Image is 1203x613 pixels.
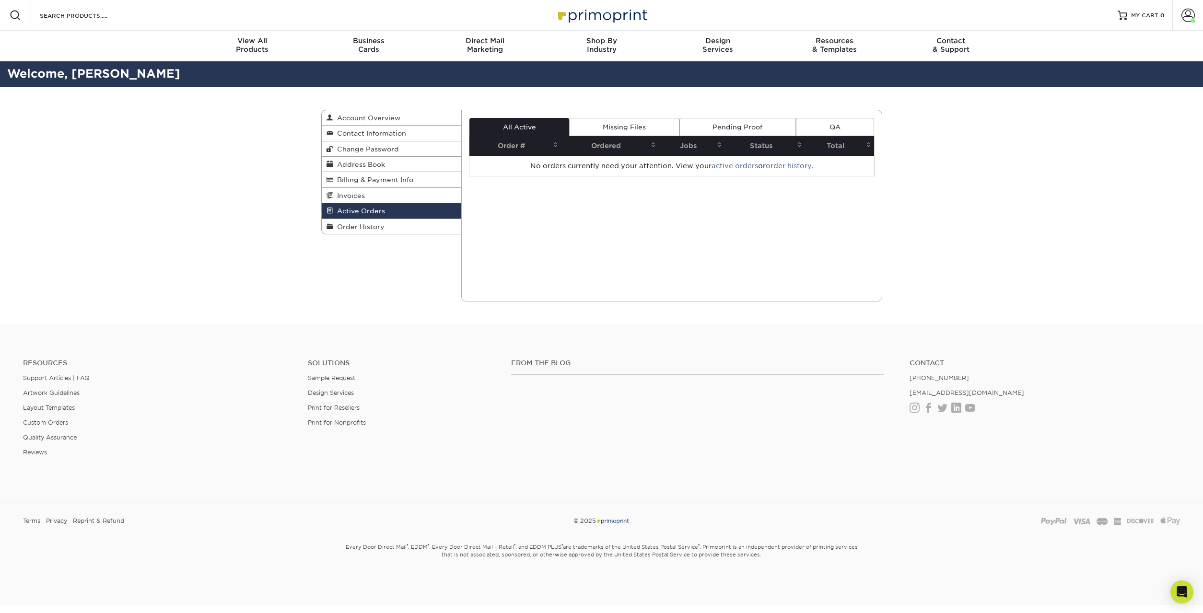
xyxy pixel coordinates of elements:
[776,36,893,54] div: & Templates
[893,36,1009,45] span: Contact
[333,114,400,122] span: Account Overview
[660,36,776,54] div: Services
[333,145,399,153] span: Change Password
[23,419,68,426] a: Custom Orders
[308,374,355,382] a: Sample Request
[322,219,462,234] a: Order History
[406,514,796,528] div: © 2025
[333,192,365,199] span: Invoices
[322,110,462,126] a: Account Overview
[308,359,497,367] h4: Solutions
[322,126,462,141] a: Contact Information
[659,136,725,156] th: Jobs
[766,162,811,170] a: order history
[805,136,874,156] th: Total
[308,389,354,396] a: Design Services
[23,449,47,456] a: Reviews
[596,517,630,524] img: Primoprint
[660,31,776,61] a: DesignServices
[333,207,385,215] span: Active Orders
[1160,12,1165,19] span: 0
[514,543,515,548] sup: ®
[561,543,563,548] sup: ®
[23,374,90,382] a: Support Articles | FAQ
[561,136,659,156] th: Ordered
[469,136,561,156] th: Order #
[194,36,311,45] span: View All
[194,31,311,61] a: View AllProducts
[554,5,650,25] img: Primoprint
[910,374,969,382] a: [PHONE_NUMBER]
[333,129,406,137] span: Contact Information
[310,36,427,45] span: Business
[333,176,413,184] span: Billing & Payment Info
[469,118,569,136] a: All Active
[428,543,429,548] sup: ®
[194,36,311,54] div: Products
[322,188,462,203] a: Invoices
[679,118,796,136] a: Pending Proof
[698,543,700,548] sup: ®
[333,223,385,231] span: Order History
[310,31,427,61] a: BusinessCards
[776,31,893,61] a: Resources& Templates
[893,36,1009,54] div: & Support
[543,36,660,45] span: Shop By
[776,36,893,45] span: Resources
[893,31,1009,61] a: Contact& Support
[469,156,874,176] td: No orders currently need your attention. View your or .
[1170,580,1193,603] div: Open Intercom Messenger
[725,136,805,156] th: Status
[407,543,408,548] sup: ®
[427,31,543,61] a: Direct MailMarketing
[308,419,366,426] a: Print for Nonprofits
[321,540,882,582] small: Every Door Direct Mail , EDDM , Every Door Direct Mail – Retail , and EDDM PLUS are trademarks of...
[23,389,80,396] a: Artwork Guidelines
[23,359,293,367] h4: Resources
[73,514,124,528] a: Reprint & Refund
[23,514,40,528] a: Terms
[322,141,462,157] a: Change Password
[660,36,776,45] span: Design
[322,172,462,187] a: Billing & Payment Info
[427,36,543,54] div: Marketing
[511,359,884,367] h4: From the Blog
[427,36,543,45] span: Direct Mail
[23,434,77,441] a: Quality Assurance
[310,36,427,54] div: Cards
[322,203,462,219] a: Active Orders
[796,118,874,136] a: QA
[712,162,758,170] a: active orders
[39,10,132,21] input: SEARCH PRODUCTS.....
[333,161,385,168] span: Address Book
[322,157,462,172] a: Address Book
[46,514,67,528] a: Privacy
[308,404,360,411] a: Print for Resellers
[569,118,679,136] a: Missing Files
[910,359,1180,367] a: Contact
[543,31,660,61] a: Shop ByIndustry
[2,584,82,610] iframe: Google Customer Reviews
[910,389,1024,396] a: [EMAIL_ADDRESS][DOMAIN_NAME]
[543,36,660,54] div: Industry
[1131,12,1158,20] span: MY CART
[23,404,75,411] a: Layout Templates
